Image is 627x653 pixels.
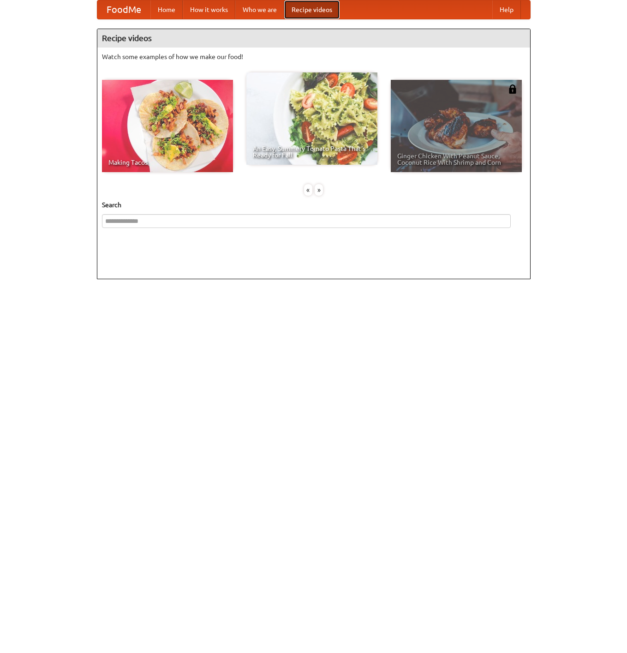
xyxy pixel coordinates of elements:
a: An Easy, Summery Tomato Pasta That's Ready for Fall [246,72,377,165]
a: Making Tacos [102,80,233,172]
span: Making Tacos [108,159,227,166]
div: » [315,184,323,196]
h4: Recipe videos [97,29,530,48]
a: Recipe videos [284,0,340,19]
h5: Search [102,200,525,210]
a: How it works [183,0,235,19]
img: 483408.png [508,84,517,94]
a: Who we are [235,0,284,19]
a: FoodMe [97,0,150,19]
a: Help [492,0,521,19]
a: Home [150,0,183,19]
span: An Easy, Summery Tomato Pasta That's Ready for Fall [253,145,371,158]
div: « [304,184,312,196]
p: Watch some examples of how we make our food! [102,52,525,61]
